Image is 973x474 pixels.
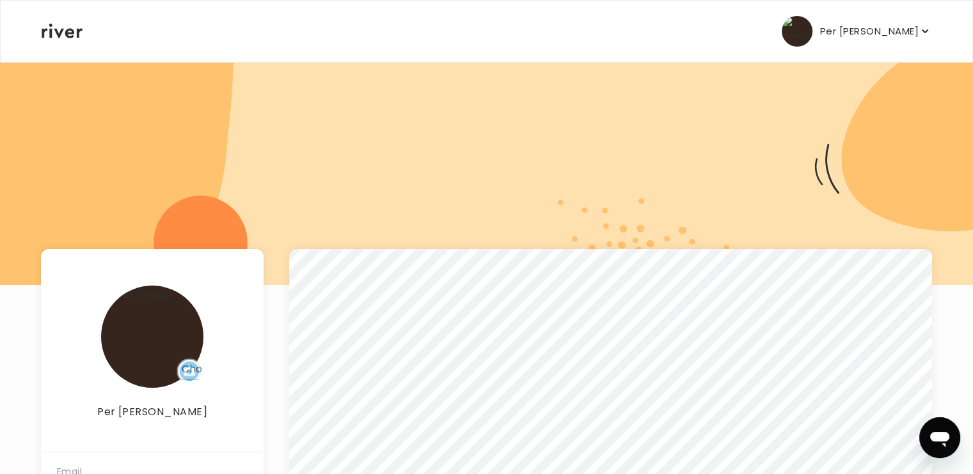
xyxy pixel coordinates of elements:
p: Per [PERSON_NAME] [820,22,919,40]
img: user avatar [782,16,812,47]
p: Per [PERSON_NAME] [42,403,263,421]
button: user avatarPer [PERSON_NAME] [782,16,931,47]
iframe: Button to launch messaging window [919,417,960,458]
img: user avatar [101,286,203,388]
